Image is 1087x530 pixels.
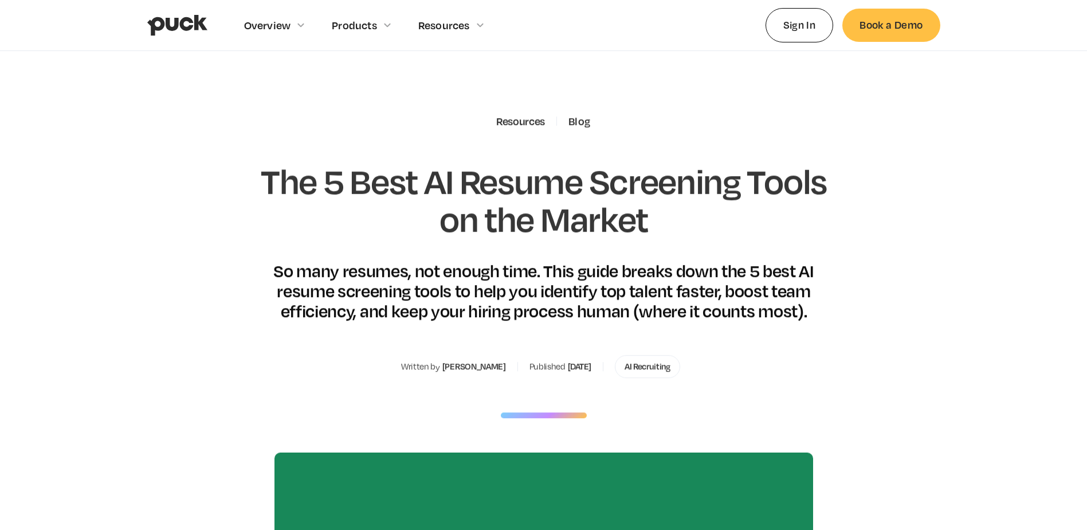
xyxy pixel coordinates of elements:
[418,19,470,32] div: Resources
[496,115,545,127] div: Resources
[442,361,506,372] div: [PERSON_NAME]
[625,361,670,372] div: AI Recruiting
[401,361,440,372] div: Written by
[332,19,377,32] div: Products
[244,260,844,321] div: So many resumes, not enough time. This guide breaks down the 5 best AI resume screening tools to ...
[568,115,590,127] a: Blog
[529,361,566,372] div: Published
[842,9,940,41] a: Book a Demo
[766,8,834,42] a: Sign In
[244,19,291,32] div: Overview
[568,361,591,372] div: [DATE]
[244,162,844,237] h1: The 5 Best AI Resume Screening Tools on the Market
